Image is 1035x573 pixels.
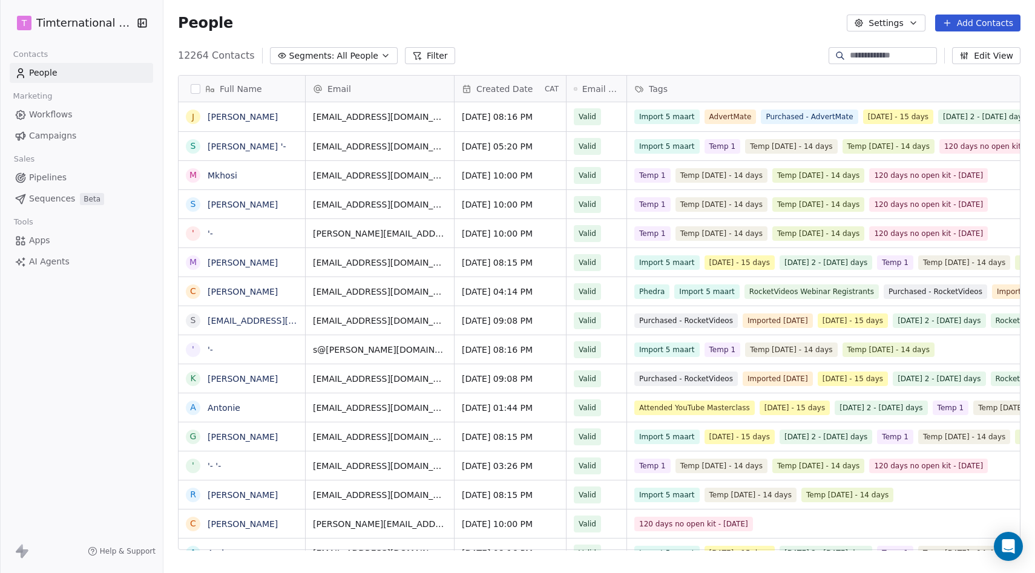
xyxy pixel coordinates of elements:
[100,546,156,556] span: Help & Support
[579,547,596,559] span: Valid
[847,15,925,31] button: Settings
[29,129,76,142] span: Campaigns
[208,316,356,326] a: [EMAIL_ADDRESS][DOMAIN_NAME]
[579,402,596,414] span: Valid
[675,168,767,183] span: Temp [DATE] - 14 days
[10,63,153,83] a: People
[208,548,235,558] a: Amber
[649,83,668,95] span: Tags
[579,373,596,385] span: Valid
[405,47,455,64] button: Filter
[313,198,447,211] span: [EMAIL_ADDRESS][DOMAIN_NAME]
[893,313,985,328] span: [DATE] 2 - [DATE] days
[10,252,153,272] a: AI Agents
[29,192,75,205] span: Sequences
[743,313,813,328] span: Imported [DATE]
[634,110,700,124] span: Import 5 maart
[579,460,596,472] span: Valid
[705,255,775,270] span: [DATE] - 15 days
[567,76,626,102] div: Email Verification Status
[313,344,447,356] span: s@[PERSON_NAME][DOMAIN_NAME]
[893,372,985,386] span: [DATE] 2 - [DATE] days
[191,140,196,152] div: S
[579,198,596,211] span: Valid
[780,546,872,560] span: [DATE] 2 - [DATE] days
[634,255,700,270] span: Import 5 maart
[192,227,194,240] div: '
[579,489,596,501] span: Valid
[29,108,73,121] span: Workflows
[705,139,741,154] span: Temp 1
[634,313,738,328] span: Purchased - RocketVideos
[462,402,559,414] span: [DATE] 01:44 PM
[462,315,559,327] span: [DATE] 09:08 PM
[208,519,278,529] a: [PERSON_NAME]
[190,517,196,530] div: C
[877,255,913,270] span: Temp 1
[191,198,196,211] div: S
[22,17,27,29] span: T
[772,226,864,241] span: Temp [DATE] - 14 days
[674,284,740,299] span: Import 5 maart
[313,402,447,414] span: [EMAIL_ADDRESS][DOMAIN_NAME]
[313,373,447,385] span: [EMAIL_ADDRESS][DOMAIN_NAME]
[761,110,858,124] span: Purchased - AdvertMate
[476,83,533,95] span: Created Date
[935,15,1020,31] button: Add Contacts
[29,255,70,268] span: AI Agents
[772,197,864,212] span: Temp [DATE] - 14 days
[462,140,559,152] span: [DATE] 05:20 PM
[208,258,278,267] a: [PERSON_NAME]
[29,67,57,79] span: People
[189,256,197,269] div: M
[818,372,888,386] span: [DATE] - 15 days
[877,430,913,444] span: Temp 1
[189,169,197,182] div: M
[579,518,596,530] span: Valid
[179,102,306,551] div: grid
[918,255,1010,270] span: Temp [DATE] - 14 days
[313,257,447,269] span: [EMAIL_ADDRESS][DOMAIN_NAME]
[462,169,559,182] span: [DATE] 10:00 PM
[869,226,988,241] span: 120 days no open kit - [DATE]
[869,197,988,212] span: 120 days no open kit - [DATE]
[462,489,559,501] span: [DATE] 08:15 PM
[208,345,213,355] a: '-
[579,431,596,443] span: Valid
[192,111,194,123] div: j
[462,286,559,298] span: [DATE] 04:14 PM
[15,13,129,33] button: TTimternational B.V.
[772,168,864,183] span: Temp [DATE] - 14 days
[313,547,447,559] span: [EMAIL_ADDRESS][DOMAIN_NAME]
[8,150,40,168] span: Sales
[579,111,596,123] span: Valid
[313,489,447,501] span: [EMAIL_ADDRESS][DOMAIN_NAME]
[178,14,233,32] span: People
[313,140,447,152] span: [EMAIL_ADDRESS][DOMAIN_NAME]
[462,431,559,443] span: [DATE] 08:15 PM
[190,546,196,559] div: A
[306,76,454,102] div: Email
[313,169,447,182] span: [EMAIL_ADDRESS][DOMAIN_NAME]
[208,142,286,151] a: [PERSON_NAME] '-
[675,197,767,212] span: Temp [DATE] - 14 days
[705,546,775,560] span: [DATE] - 15 days
[918,430,1010,444] span: Temp [DATE] - 14 days
[462,460,559,472] span: [DATE] 03:26 PM
[579,286,596,298] span: Valid
[220,83,262,95] span: Full Name
[835,401,927,415] span: [DATE] 2 - [DATE] days
[705,110,757,124] span: AdvertMate
[634,488,700,502] span: Import 5 maart
[938,110,1031,124] span: [DATE] 2 - [DATE] days
[190,285,196,298] div: C
[634,284,669,299] span: Phedra
[582,83,619,95] span: Email Verification Status
[208,112,278,122] a: [PERSON_NAME]
[634,546,700,560] span: Import 5 maart
[208,490,278,500] a: [PERSON_NAME]
[208,200,278,209] a: [PERSON_NAME]
[863,110,933,124] span: [DATE] - 15 days
[337,50,378,62] span: All People
[843,139,935,154] span: Temp [DATE] - 14 days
